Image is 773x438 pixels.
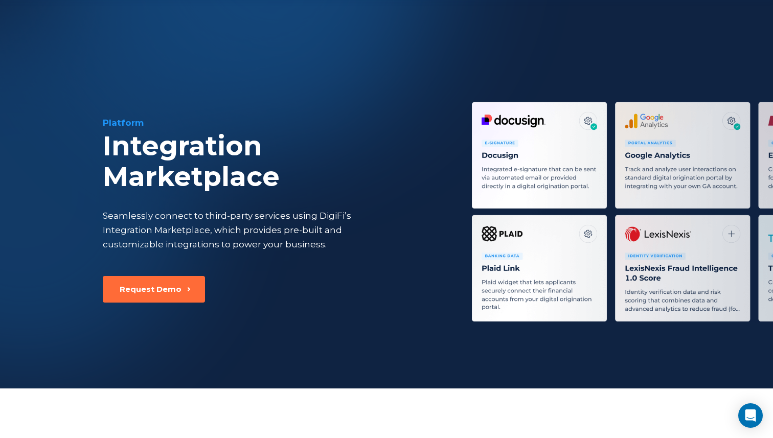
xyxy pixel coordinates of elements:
div: Open Intercom Messenger [738,403,763,428]
button: Request Demo [103,276,205,303]
div: Platform [103,117,446,129]
div: Seamlessly connect to third-party services using DigiFi’s Integration Marketplace, which provides... [103,209,393,251]
div: Request Demo [120,284,181,294]
div: Integration Marketplace [103,131,446,192]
